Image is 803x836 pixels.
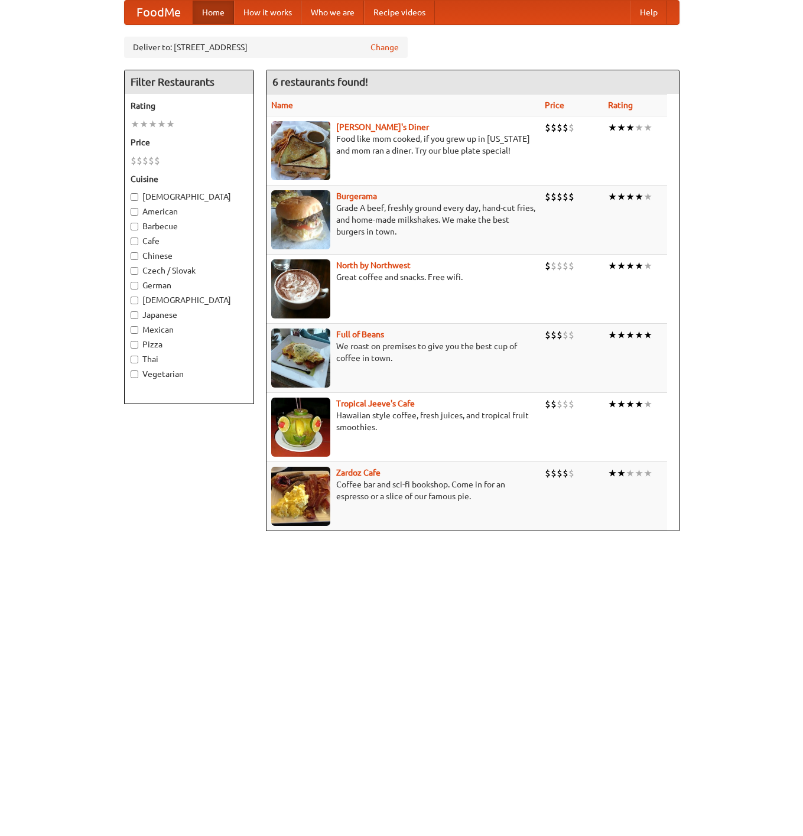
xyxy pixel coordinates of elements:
[617,121,626,134] li: ★
[617,398,626,411] li: ★
[271,100,293,110] a: Name
[131,267,138,275] input: Czech / Slovak
[545,328,551,341] li: $
[635,467,643,480] li: ★
[193,1,234,24] a: Home
[271,190,330,249] img: burgerama.jpg
[635,259,643,272] li: ★
[626,467,635,480] li: ★
[131,311,138,319] input: Japanese
[131,324,248,336] label: Mexican
[131,208,138,216] input: American
[131,250,248,262] label: Chinese
[364,1,435,24] a: Recipe videos
[635,328,643,341] li: ★
[131,238,138,245] input: Cafe
[131,154,136,167] li: $
[557,328,563,341] li: $
[608,259,617,272] li: ★
[635,121,643,134] li: ★
[643,398,652,411] li: ★
[301,1,364,24] a: Who we are
[545,190,551,203] li: $
[336,399,415,408] a: Tropical Jeeve's Cafe
[131,279,248,291] label: German
[557,259,563,272] li: $
[271,479,535,502] p: Coffee bar and sci-fi bookshop. Come in for an espresso or a slice of our famous pie.
[551,328,557,341] li: $
[626,398,635,411] li: ★
[643,190,652,203] li: ★
[551,398,557,411] li: $
[271,133,535,157] p: Food like mom cooked, if you grew up in [US_STATE] and mom ran a diner. Try our blue plate special!
[142,154,148,167] li: $
[131,294,248,306] label: [DEMOGRAPHIC_DATA]
[272,76,368,87] ng-pluralize: 6 restaurants found!
[131,368,248,380] label: Vegetarian
[271,328,330,388] img: beans.jpg
[617,328,626,341] li: ★
[271,409,535,433] p: Hawaiian style coffee, fresh juices, and tropical fruit smoothies.
[131,252,138,260] input: Chinese
[617,467,626,480] li: ★
[643,467,652,480] li: ★
[131,173,248,185] h5: Cuisine
[545,398,551,411] li: $
[568,259,574,272] li: $
[545,259,551,272] li: $
[131,309,248,321] label: Japanese
[563,398,568,411] li: $
[626,328,635,341] li: ★
[545,100,564,110] a: Price
[336,191,377,201] a: Burgerama
[271,259,330,318] img: north.jpg
[234,1,301,24] a: How it works
[336,261,411,270] b: North by Northwest
[131,118,139,131] li: ★
[131,100,248,112] h5: Rating
[139,118,148,131] li: ★
[568,121,574,134] li: $
[131,282,138,289] input: German
[551,259,557,272] li: $
[136,154,142,167] li: $
[643,121,652,134] li: ★
[630,1,667,24] a: Help
[563,259,568,272] li: $
[131,341,138,349] input: Pizza
[626,190,635,203] li: ★
[131,339,248,350] label: Pizza
[635,190,643,203] li: ★
[617,259,626,272] li: ★
[131,370,138,378] input: Vegetarian
[370,41,399,53] a: Change
[336,468,381,477] b: Zardoz Cafe
[124,37,408,58] div: Deliver to: [STREET_ADDRESS]
[271,121,330,180] img: sallys.jpg
[154,154,160,167] li: $
[557,398,563,411] li: $
[336,330,384,339] a: Full of Beans
[568,190,574,203] li: $
[131,356,138,363] input: Thai
[131,223,138,230] input: Barbecue
[635,398,643,411] li: ★
[131,326,138,334] input: Mexican
[131,136,248,148] h5: Price
[626,121,635,134] li: ★
[568,328,574,341] li: $
[557,190,563,203] li: $
[125,1,193,24] a: FoodMe
[271,202,535,238] p: Grade A beef, freshly ground every day, hand-cut fries, and home-made milkshakes. We make the bes...
[545,467,551,480] li: $
[336,122,429,132] b: [PERSON_NAME]'s Diner
[125,70,253,94] h4: Filter Restaurants
[617,190,626,203] li: ★
[131,235,248,247] label: Cafe
[131,220,248,232] label: Barbecue
[626,259,635,272] li: ★
[131,206,248,217] label: American
[131,353,248,365] label: Thai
